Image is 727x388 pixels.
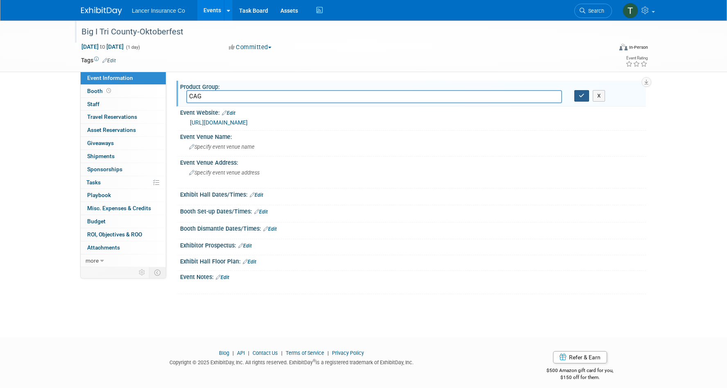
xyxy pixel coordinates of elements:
div: In-Person [629,44,648,50]
span: Asset Reservations [87,127,136,133]
a: Sponsorships [81,163,166,176]
span: | [246,350,251,356]
td: Personalize Event Tab Strip [135,267,149,278]
span: Tasks [86,179,101,186]
a: Blog [219,350,229,356]
img: Format-Inperson.png [619,44,628,50]
div: Event Notes: [180,271,646,281]
a: Edit [254,209,268,215]
span: (1 day) [125,45,140,50]
a: [URL][DOMAIN_NAME] [190,119,248,126]
a: Edit [238,243,252,249]
a: Asset Reservations [81,124,166,136]
div: $500 Amazon gift card for you, [514,362,646,381]
button: X [593,90,605,102]
a: Attachments [81,241,166,254]
span: Travel Reservations [87,113,137,120]
span: Search [585,8,604,14]
div: Product Group: [180,81,646,91]
button: Committed [226,43,275,52]
div: Exhibit Hall Floor Plan: [180,255,646,266]
span: Booth [87,88,113,94]
a: Edit [250,192,263,198]
span: Specify event venue address [189,170,260,176]
a: Edit [263,226,277,232]
div: Event Rating [625,56,648,60]
span: Sponsorships [87,166,122,172]
span: Staff [87,101,99,107]
td: Toggle Event Tabs [149,267,166,278]
span: ROI, Objectives & ROO [87,231,142,238]
a: Staff [81,98,166,111]
span: Specify event venue name [189,144,255,150]
a: Tasks [81,176,166,189]
div: Big I Tri County-Oktoberfest [79,25,600,39]
span: Budget [87,218,106,225]
a: Search [574,4,612,18]
span: Event Information [87,75,133,81]
a: Terms of Service [286,350,324,356]
a: ROI, Objectives & ROO [81,228,166,241]
span: Lancer Insurance Co [132,7,185,14]
a: more [81,254,166,267]
img: ExhibitDay [81,7,122,15]
div: $150 off for them. [514,374,646,381]
span: Booth not reserved yet [105,88,113,94]
div: Event Format [564,43,648,55]
span: more [86,257,99,264]
span: Misc. Expenses & Credits [87,205,151,211]
a: Edit [243,259,256,265]
a: Event Information [81,72,166,84]
a: Contact Us [253,350,278,356]
a: Edit [222,110,235,116]
span: | [279,350,284,356]
a: Edit [102,58,116,64]
div: Exhibitor Prospectus: [180,239,646,250]
sup: ® [313,359,316,363]
span: | [325,350,331,356]
a: Playbook [81,189,166,202]
div: Copyright © 2025 ExhibitDay, Inc. All rights reserved. ExhibitDay is a registered trademark of Ex... [81,357,502,366]
span: Attachments [87,244,120,251]
td: Tags [81,56,116,64]
a: Shipments [81,150,166,163]
div: Booth Set-up Dates/Times: [180,205,646,216]
div: Event Venue Address: [180,157,646,167]
a: Budget [81,215,166,228]
a: Misc. Expenses & Credits [81,202,166,215]
div: Event Website: [180,107,646,117]
a: Travel Reservations [81,111,166,123]
img: Terrence Forrest [623,3,638,18]
span: Giveaways [87,140,114,146]
div: Exhibit Hall Dates/Times: [180,188,646,199]
span: to [99,43,106,50]
a: Booth [81,85,166,98]
a: Edit [216,275,229,280]
div: Booth Dismantle Dates/Times: [180,222,646,233]
span: [DATE] [DATE] [81,43,124,50]
span: Shipments [87,153,115,159]
div: Event Venue Name: [180,131,646,141]
span: | [230,350,236,356]
a: Refer & Earn [553,351,607,363]
a: API [237,350,245,356]
a: Giveaways [81,137,166,150]
span: Playbook [87,192,111,198]
a: Privacy Policy [332,350,364,356]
